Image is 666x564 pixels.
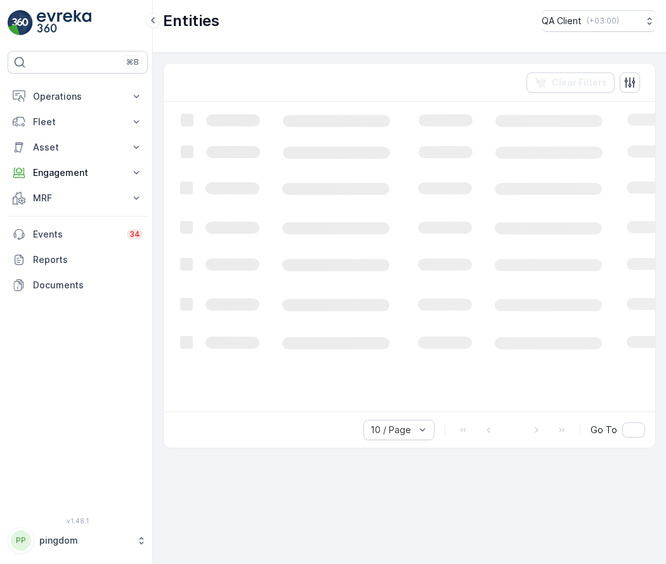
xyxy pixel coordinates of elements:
p: Reports [33,253,143,266]
p: MRF [33,192,122,205]
p: ⌘B [126,57,139,67]
p: Entities [163,11,219,31]
div: PP [11,530,31,551]
p: pingdom [39,534,130,547]
a: Events34 [8,222,148,247]
p: Operations [33,90,122,103]
p: QA Client [542,15,582,27]
p: Fleet [33,116,122,128]
p: ( +03:00 ) [587,16,619,26]
button: QA Client(+03:00) [542,10,656,32]
span: v 1.48.1 [8,517,148,525]
button: Clear Filters [526,72,615,93]
button: PPpingdom [8,527,148,554]
button: MRF [8,185,148,211]
p: Events [33,228,119,241]
p: Clear Filters [552,76,607,89]
p: Asset [33,141,122,154]
button: Operations [8,84,148,109]
img: logo_light-DOdMpM7g.png [37,10,91,36]
button: Fleet [8,109,148,135]
a: Reports [8,247,148,272]
button: Asset [8,135,148,160]
span: Go To [591,424,617,436]
a: Documents [8,272,148,298]
p: 34 [129,229,140,239]
p: Engagement [33,166,122,179]
p: Documents [33,279,143,292]
button: Engagement [8,160,148,185]
img: logo [8,10,33,36]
